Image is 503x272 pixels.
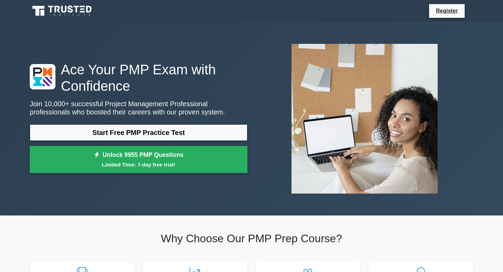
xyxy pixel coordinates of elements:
[432,7,462,15] a: Register
[38,161,239,169] small: Limited Time: 7-day free trial!
[30,232,473,245] h2: Why Choose Our PMP Prep Course?
[30,146,247,173] a: Unlock 9955 PMP QuestionsLimited Time: 7-day free trial!
[30,124,247,141] a: Start Free PMP Practice Test
[30,100,247,116] p: Join 10,000+ successful Project Management Professional professionals who boosted their careers w...
[30,61,247,94] h1: Ace Your PMP Exam with Confidence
